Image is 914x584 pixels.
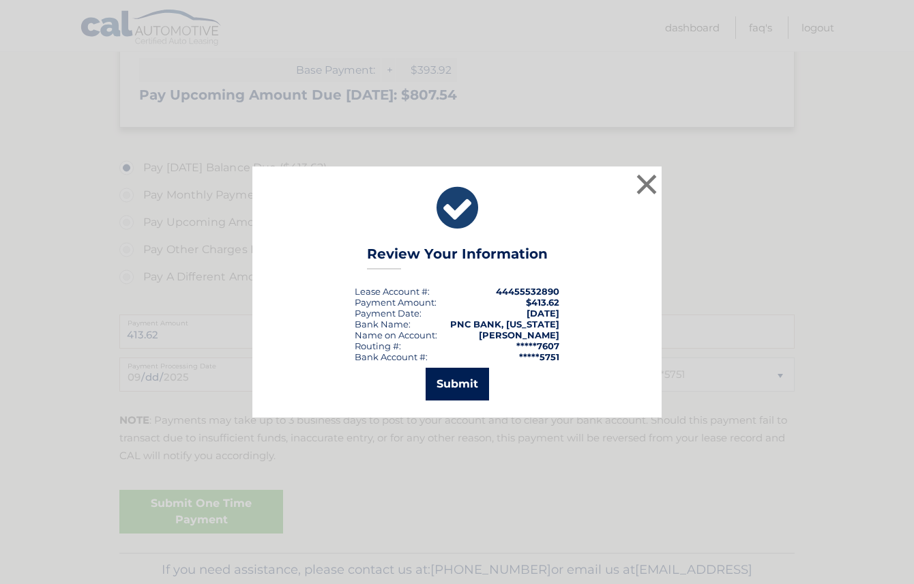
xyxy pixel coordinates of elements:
strong: PNC BANK, [US_STATE] [450,319,559,330]
div: Routing #: [355,340,401,351]
span: $413.62 [526,297,559,308]
button: × [633,171,660,198]
div: Name on Account: [355,330,437,340]
span: [DATE] [527,308,559,319]
h3: Review Your Information [367,246,548,269]
strong: 44455532890 [496,286,559,297]
button: Submit [426,368,489,400]
div: Bank Account #: [355,351,428,362]
strong: [PERSON_NAME] [479,330,559,340]
span: Payment Date [355,308,419,319]
div: Payment Amount: [355,297,437,308]
div: Lease Account #: [355,286,430,297]
div: Bank Name: [355,319,411,330]
div: : [355,308,422,319]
